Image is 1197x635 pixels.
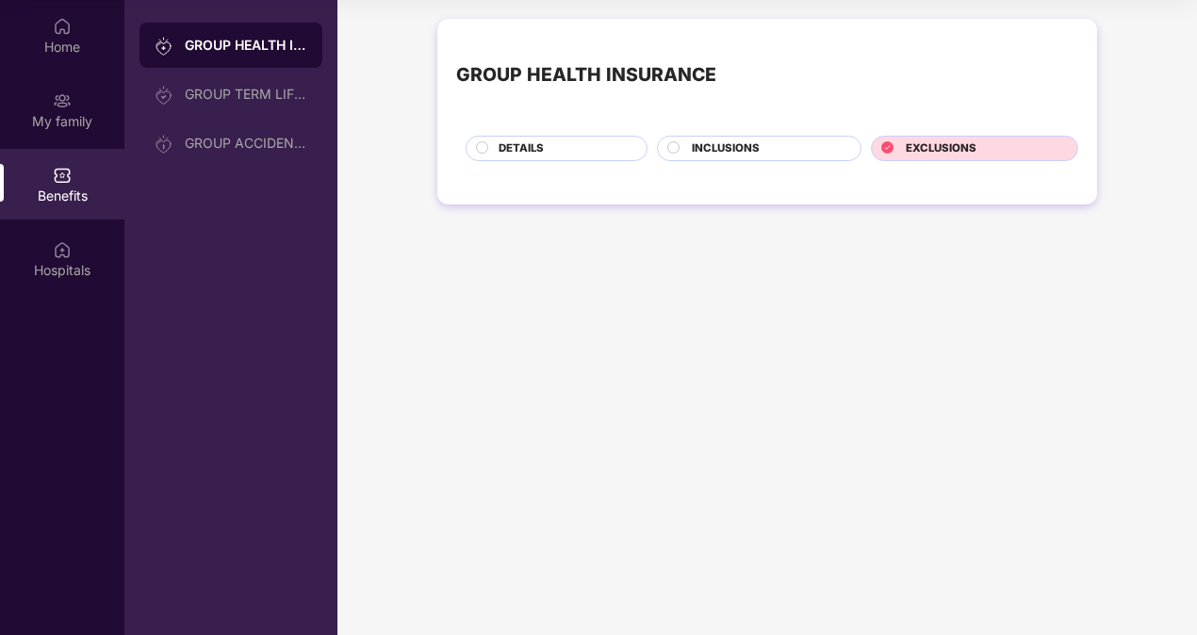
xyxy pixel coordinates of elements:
span: EXCLUSIONS [906,140,976,157]
img: svg+xml;base64,PHN2ZyB3aWR0aD0iMjAiIGhlaWdodD0iMjAiIHZpZXdCb3g9IjAgMCAyMCAyMCIgZmlsbD0ibm9uZSIgeG... [155,135,173,154]
img: svg+xml;base64,PHN2ZyB3aWR0aD0iMjAiIGhlaWdodD0iMjAiIHZpZXdCb3g9IjAgMCAyMCAyMCIgZmlsbD0ibm9uZSIgeG... [53,91,72,110]
img: svg+xml;base64,PHN2ZyB3aWR0aD0iMjAiIGhlaWdodD0iMjAiIHZpZXdCb3g9IjAgMCAyMCAyMCIgZmlsbD0ibm9uZSIgeG... [155,37,173,56]
span: DETAILS [499,140,544,157]
div: GROUP HEALTH INSURANCE [456,60,716,90]
span: INCLUSIONS [692,140,760,157]
img: svg+xml;base64,PHN2ZyB3aWR0aD0iMjAiIGhlaWdodD0iMjAiIHZpZXdCb3g9IjAgMCAyMCAyMCIgZmlsbD0ibm9uZSIgeG... [155,86,173,105]
img: svg+xml;base64,PHN2ZyBpZD0iQmVuZWZpdHMiIHhtbG5zPSJodHRwOi8vd3d3LnczLm9yZy8yMDAwL3N2ZyIgd2lkdGg9Ij... [53,166,72,185]
img: svg+xml;base64,PHN2ZyBpZD0iSG9tZSIgeG1sbnM9Imh0dHA6Ly93d3cudzMub3JnLzIwMDAvc3ZnIiB3aWR0aD0iMjAiIG... [53,17,72,36]
div: GROUP TERM LIFE INSURANCE [185,87,307,102]
div: GROUP ACCIDENTAL INSURANCE [185,136,307,151]
div: GROUP HEALTH INSURANCE [185,36,307,55]
img: svg+xml;base64,PHN2ZyBpZD0iSG9zcGl0YWxzIiB4bWxucz0iaHR0cDovL3d3dy53My5vcmcvMjAwMC9zdmciIHdpZHRoPS... [53,240,72,259]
